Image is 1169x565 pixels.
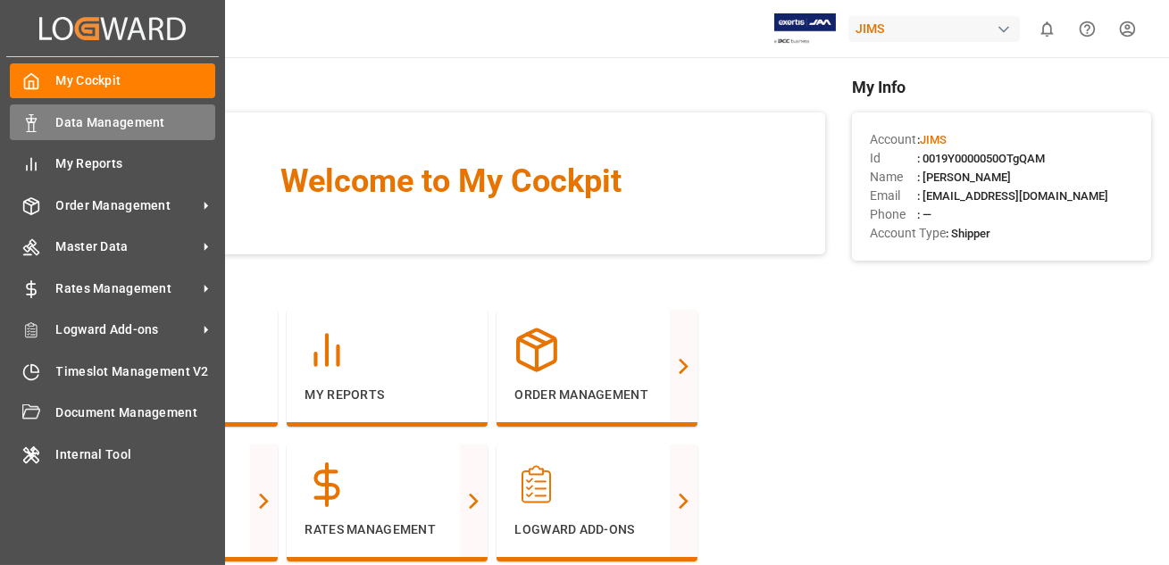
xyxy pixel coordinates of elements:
p: Order Management [514,386,680,404]
span: Navigation [77,272,825,296]
span: : [EMAIL_ADDRESS][DOMAIN_NAME] [917,189,1108,203]
button: Help Center [1067,9,1107,49]
span: Data Management [56,113,216,132]
button: JIMS [848,12,1027,46]
span: : 0019Y0000050OTgQAM [917,152,1045,165]
a: My Reports [10,146,215,181]
span: Logward Add-ons [56,320,197,339]
span: Welcome to My Cockpit [113,157,789,205]
span: Order Management [56,196,197,215]
span: Document Management [56,403,216,422]
span: Timeslot Management V2 [56,362,216,381]
span: : [PERSON_NAME] [917,170,1011,184]
button: show 0 new notifications [1027,9,1067,49]
span: Rates Management [56,279,197,298]
span: JIMS [920,133,947,146]
a: Document Management [10,395,215,430]
p: My Reports [305,386,470,404]
span: My Reports [56,154,216,173]
span: Phone [870,205,917,224]
span: Internal Tool [56,445,216,464]
a: Data Management [10,104,215,139]
a: Timeslot Management V2 [10,353,215,388]
div: JIMS [848,16,1020,42]
p: Rates Management [305,520,470,539]
span: : — [917,208,931,221]
span: : [917,133,947,146]
span: My Info [852,75,1151,99]
span: Id [870,149,917,168]
span: : Shipper [946,227,990,240]
a: My Cockpit [10,63,215,98]
span: Name [870,168,917,187]
span: My Cockpit [56,71,216,90]
span: Email [870,187,917,205]
a: Internal Tool [10,436,215,471]
span: Master Data [56,237,197,256]
img: Exertis%20JAM%20-%20Email%20Logo.jpg_1722504956.jpg [774,13,836,45]
span: Account [870,130,917,149]
span: Account Type [870,224,946,243]
p: Logward Add-ons [514,520,680,539]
